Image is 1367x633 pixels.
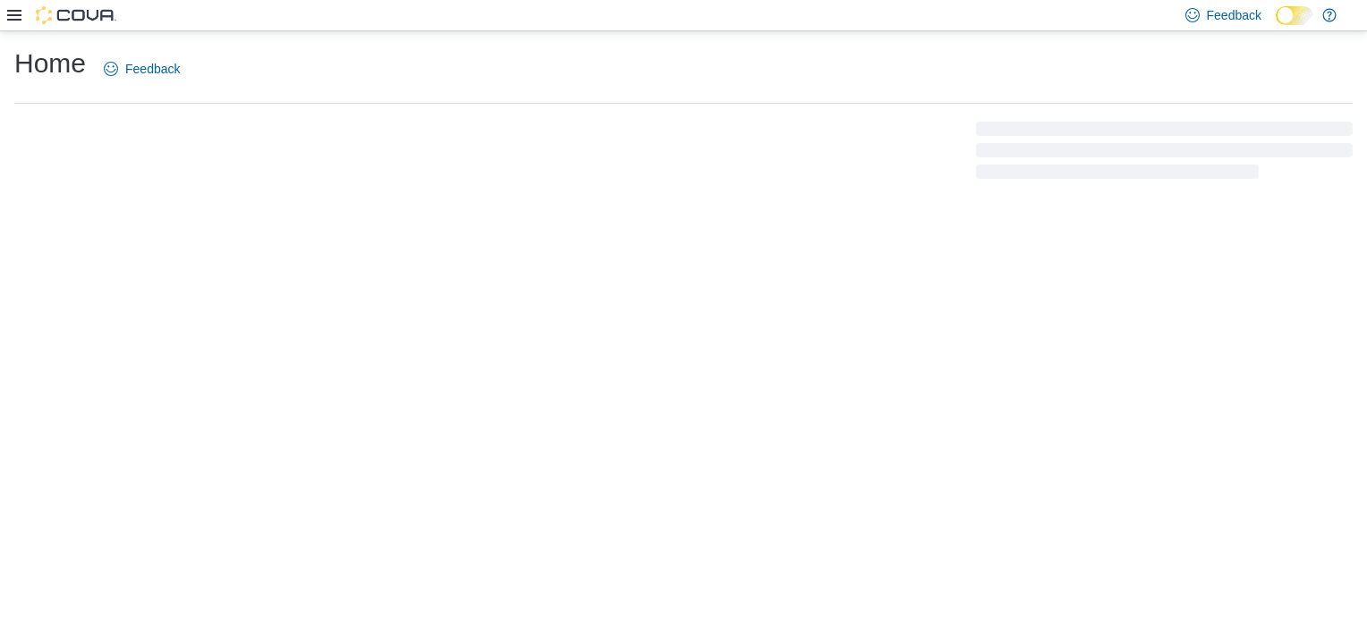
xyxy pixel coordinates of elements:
span: Feedback [1207,6,1261,24]
img: Cova [36,6,116,24]
span: Dark Mode [1276,25,1277,26]
input: Dark Mode [1276,6,1313,25]
span: Feedback [125,60,180,78]
span: Loading [976,125,1353,182]
a: Feedback [97,51,187,87]
h1: Home [14,46,86,81]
